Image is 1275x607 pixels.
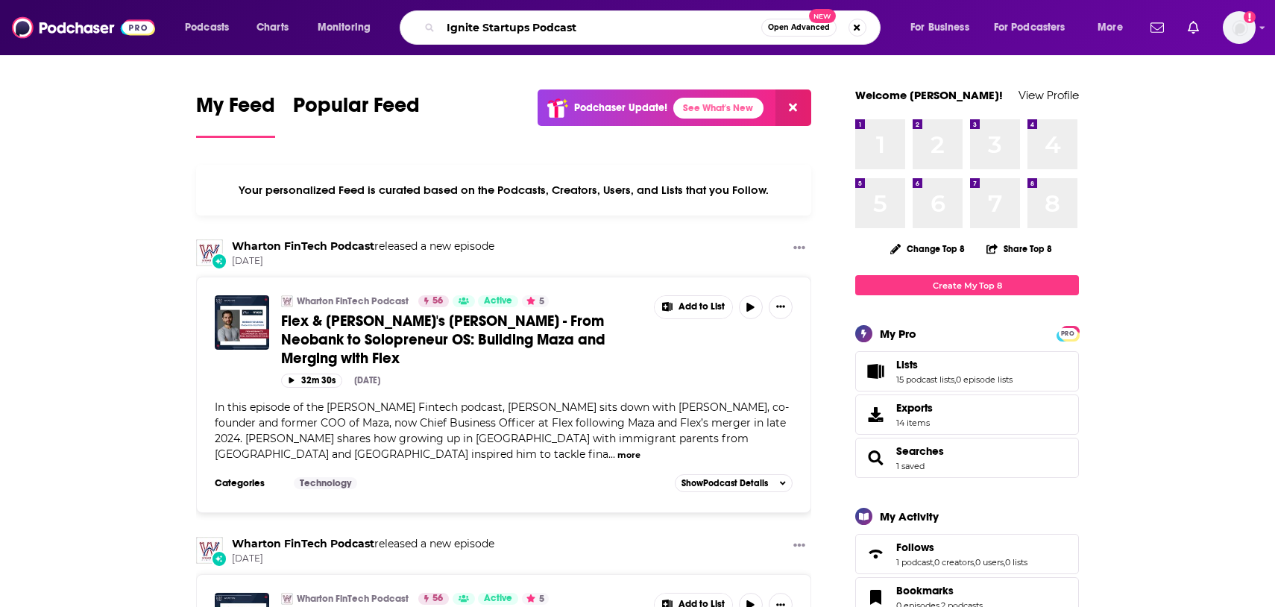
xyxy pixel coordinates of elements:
[478,593,518,605] a: Active
[256,17,289,38] span: Charts
[281,295,293,307] img: Wharton FinTech Podcast
[318,17,371,38] span: Monitoring
[294,477,357,489] a: Technology
[196,165,811,216] div: Your personalized Feed is curated based on the Podcasts, Creators, Users, and Lists that you Follow.
[910,17,969,38] span: For Business
[281,374,342,388] button: 32m 30s
[896,401,933,415] span: Exports
[896,418,933,428] span: 14 items
[12,13,155,42] a: Podchaser - Follow, Share and Rate Podcasts
[211,550,227,567] div: New Episode
[215,477,282,489] h3: Categories
[1145,15,1170,40] a: Show notifications dropdown
[281,593,293,605] a: Wharton FinTech Podcast
[418,295,449,307] a: 56
[855,438,1079,478] span: Searches
[860,447,890,468] a: Searches
[1005,557,1027,567] a: 0 lists
[855,534,1079,574] span: Follows
[281,312,605,368] span: Flex & [PERSON_NAME]'s [PERSON_NAME] - From Neobank to Solopreneur OS: Building Maza and Merging ...
[986,234,1053,263] button: Share Top 8
[974,557,975,567] span: ,
[975,557,1004,567] a: 0 users
[232,239,374,253] a: Wharton FinTech Podcast
[1004,557,1005,567] span: ,
[1098,17,1123,38] span: More
[1223,11,1256,44] img: User Profile
[768,24,830,31] span: Open Advanced
[185,17,229,38] span: Podcasts
[1087,16,1142,40] button: open menu
[608,447,615,461] span: ...
[293,92,420,127] span: Popular Feed
[956,374,1013,385] a: 0 episode lists
[293,92,420,138] a: Popular Feed
[954,374,956,385] span: ,
[1223,11,1256,44] button: Show profile menu
[414,10,895,45] div: Search podcasts, credits, & more...
[675,474,793,492] button: ShowPodcast Details
[232,553,494,565] span: [DATE]
[354,375,380,386] div: [DATE]
[761,19,837,37] button: Open AdvancedNew
[574,101,667,114] p: Podchaser Update!
[933,557,934,567] span: ,
[232,255,494,268] span: [DATE]
[880,509,939,523] div: My Activity
[484,294,512,309] span: Active
[673,98,764,119] a: See What's New
[787,239,811,258] button: Show More Button
[196,92,275,127] span: My Feed
[1223,11,1256,44] span: Logged in as saraatspark
[855,394,1079,435] a: Exports
[855,275,1079,295] a: Create My Top 8
[860,544,890,564] a: Follows
[934,557,974,567] a: 0 creators
[896,358,1013,371] a: Lists
[418,593,449,605] a: 56
[196,239,223,266] img: Wharton FinTech Podcast
[1059,327,1077,339] a: PRO
[994,17,1065,38] span: For Podcasters
[881,239,974,258] button: Change Top 8
[896,358,918,371] span: Lists
[307,16,390,40] button: open menu
[769,295,793,319] button: Show More Button
[880,327,916,341] div: My Pro
[1244,11,1256,23] svg: Add a profile image
[297,593,409,605] a: Wharton FinTech Podcast
[896,374,954,385] a: 15 podcast lists
[1019,88,1079,102] a: View Profile
[617,449,640,462] button: more
[441,16,761,40] input: Search podcasts, credits, & more...
[432,591,443,606] span: 56
[211,253,227,269] div: New Episode
[297,295,409,307] a: Wharton FinTech Podcast
[984,16,1087,40] button: open menu
[232,239,494,254] h3: released a new episode
[522,593,549,605] button: 5
[896,444,944,458] a: Searches
[478,295,518,307] a: Active
[432,294,443,309] span: 56
[787,537,811,556] button: Show More Button
[232,537,374,550] a: Wharton FinTech Podcast
[215,295,269,350] img: Flex & Maza's Robbie Figueroa - From Neobank to Solopreneur OS: Building Maza and Merging with Flex
[522,295,549,307] button: 5
[896,584,954,597] span: Bookmarks
[896,584,983,597] a: Bookmarks
[655,296,732,318] button: Show More Button
[174,16,248,40] button: open menu
[484,591,512,606] span: Active
[196,92,275,138] a: My Feed
[1182,15,1205,40] a: Show notifications dropdown
[900,16,988,40] button: open menu
[196,537,223,564] img: Wharton FinTech Podcast
[215,400,789,461] span: In this episode of the [PERSON_NAME] Fintech podcast, [PERSON_NAME] sits down with [PERSON_NAME],...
